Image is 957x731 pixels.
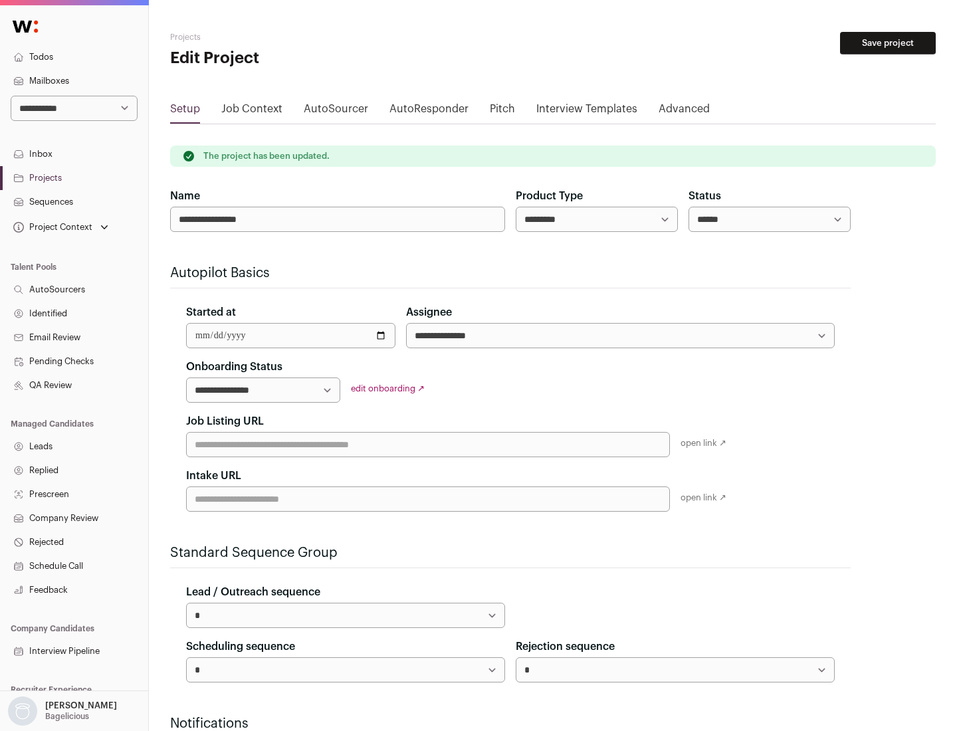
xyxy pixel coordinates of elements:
label: Scheduling sequence [186,639,295,655]
button: Open dropdown [5,696,120,726]
p: The project has been updated. [203,151,330,161]
h2: Standard Sequence Group [170,544,851,562]
label: Started at [186,304,236,320]
label: Product Type [516,188,583,204]
a: edit onboarding ↗ [351,384,425,393]
a: Job Context [221,101,282,122]
label: Status [689,188,721,204]
p: [PERSON_NAME] [45,700,117,711]
label: Name [170,188,200,204]
label: Rejection sequence [516,639,615,655]
label: Onboarding Status [186,359,282,375]
label: Job Listing URL [186,413,264,429]
p: Bagelicious [45,711,89,722]
a: Setup [170,101,200,122]
label: Assignee [406,304,452,320]
h2: Projects [170,32,425,43]
img: nopic.png [8,696,37,726]
label: Intake URL [186,468,241,484]
button: Open dropdown [11,218,111,237]
a: Advanced [659,101,710,122]
a: Interview Templates [536,101,637,122]
h1: Edit Project [170,48,425,69]
h2: Autopilot Basics [170,264,851,282]
a: AutoSourcer [304,101,368,122]
a: AutoResponder [389,101,469,122]
div: Project Context [11,222,92,233]
a: Pitch [490,101,515,122]
img: Wellfound [5,13,45,40]
button: Save project [840,32,936,54]
label: Lead / Outreach sequence [186,584,320,600]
